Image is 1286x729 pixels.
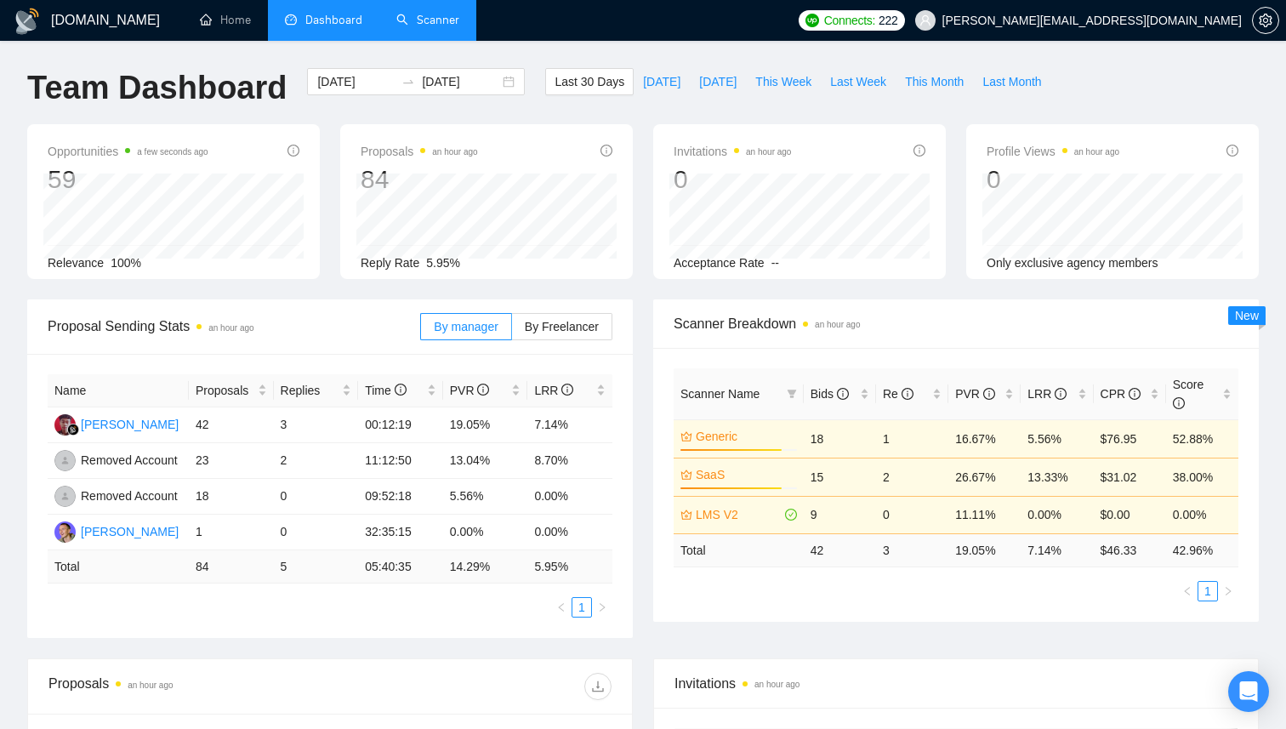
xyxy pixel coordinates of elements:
span: info-circle [983,388,995,400]
span: Relevance [48,256,104,270]
span: PVR [955,387,995,401]
button: left [551,597,572,618]
td: 38.00% [1166,458,1238,496]
td: 13.04% [443,443,528,479]
img: RA [54,486,76,507]
td: 52.88% [1166,419,1238,458]
td: 0.00% [443,515,528,550]
td: 0.00% [527,515,612,550]
td: 9 [804,496,876,533]
li: Previous Page [551,597,572,618]
span: LRR [534,384,573,397]
td: 0.00% [527,479,612,515]
span: crown [680,430,692,442]
td: 15 [804,458,876,496]
td: 32:35:15 [358,515,443,550]
button: This Month [896,68,973,95]
td: 26.67% [948,458,1021,496]
span: filter [783,381,800,407]
button: left [1177,581,1198,601]
span: 5.95% [426,256,460,270]
td: 5 [274,550,359,584]
span: LRR [1027,387,1067,401]
span: Last Month [982,72,1041,91]
a: LMS V2 [696,505,782,524]
td: 11:12:50 [358,443,443,479]
td: 23 [189,443,274,479]
td: 7.14% [527,407,612,443]
div: Proposals [48,673,330,700]
span: crown [680,509,692,521]
td: 0 [274,479,359,515]
td: 09:52:18 [358,479,443,515]
td: 14.29 % [443,550,528,584]
input: End date [422,72,499,91]
li: Next Page [1218,581,1238,601]
button: setting [1252,7,1279,34]
img: gigradar-bm.png [67,424,79,436]
span: info-circle [287,145,299,157]
span: [DATE] [699,72,737,91]
td: 18 [804,419,876,458]
input: Start date [317,72,395,91]
span: to [401,75,415,88]
span: [DATE] [643,72,680,91]
button: right [1218,581,1238,601]
td: 7.14 % [1021,533,1093,567]
span: This Month [905,72,964,91]
span: right [1223,586,1233,596]
span: info-circle [1055,388,1067,400]
time: a few seconds ago [137,147,208,157]
th: Name [48,374,189,407]
td: Total [48,550,189,584]
span: Last 30 Days [555,72,624,91]
span: Replies [281,381,339,400]
a: BS[PERSON_NAME] [54,524,179,538]
span: info-circle [561,384,573,396]
a: Generic [696,427,794,446]
span: By manager [434,320,498,333]
span: Acceptance Rate [674,256,765,270]
span: This Week [755,72,811,91]
td: 84 [189,550,274,584]
li: Next Page [592,597,612,618]
th: Replies [274,374,359,407]
td: $76.95 [1094,419,1166,458]
td: Total [674,533,804,567]
span: Invitations [674,673,1238,694]
td: 11.11% [948,496,1021,533]
td: 2 [274,443,359,479]
span: PVR [450,384,490,397]
h1: Team Dashboard [27,68,287,108]
button: [DATE] [690,68,746,95]
span: left [556,602,566,612]
td: 5.95 % [527,550,612,584]
td: 3 [274,407,359,443]
span: Profile Views [987,141,1119,162]
div: 0 [674,163,791,196]
time: an hour ago [208,323,253,333]
td: 2 [876,458,948,496]
img: BS [54,521,76,543]
button: Last Week [821,68,896,95]
span: Bids [811,387,849,401]
td: 18 [189,479,274,515]
td: 13.33% [1021,458,1093,496]
span: Invitations [674,141,791,162]
td: 8.70% [527,443,612,479]
span: Re [883,387,913,401]
span: right [597,602,607,612]
span: Proposals [196,381,254,400]
td: 0.00% [1021,496,1093,533]
span: crown [680,469,692,481]
span: Time [365,384,406,397]
span: info-circle [1129,388,1141,400]
td: 5.56% [1021,419,1093,458]
td: 42 [804,533,876,567]
span: swap-right [401,75,415,88]
td: 19.05 % [948,533,1021,567]
span: info-circle [1173,397,1185,409]
span: 222 [879,11,897,30]
span: Proposal Sending Stats [48,316,420,337]
span: filter [787,389,797,399]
